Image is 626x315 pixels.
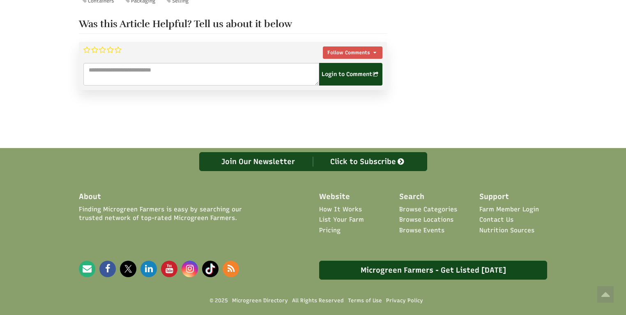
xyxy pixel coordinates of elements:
a: Pricing [319,226,341,235]
img: Microgreen Directory X [120,261,136,277]
h2: Was this Article Helpful? Tell us about it below [79,19,387,29]
span: Search [399,192,424,202]
span: Finding Microgreen Farmers is easy by searching our trusted network of top-rated Microgreen Farmers. [79,205,267,223]
a: Microgreen Farmers - Get Listed [DATE] [319,261,547,280]
a: Browse Locations [399,215,453,224]
span: Follow Comments [327,50,370,56]
button: Follow Comments [323,46,382,59]
div: Click to Subscribe [313,157,423,167]
span: Support [479,192,509,202]
span: Login to Comment [319,63,382,86]
a: How It Works [319,205,362,214]
a: Nutrition Sources [479,226,534,235]
a: Privacy Policy [386,297,423,304]
a: Contact Us [479,215,513,224]
div: Join Our Newsletter [204,157,313,167]
span: About [79,192,101,202]
a: Join Our Newsletter Click to Subscribe [199,152,427,171]
a: Microgreen Directory [232,297,288,304]
a: Farm Member Login [479,205,539,214]
a: List Your Farm [319,215,364,224]
a: Terms of Use [348,297,382,304]
img: Microgreen Directory Tiktok [202,261,219,277]
span: © 2025 [210,297,228,304]
span: All Rights Reserved [292,297,344,304]
a: Browse Categories [399,205,457,214]
span: Website [319,192,350,202]
a: Browse Events [399,226,444,235]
